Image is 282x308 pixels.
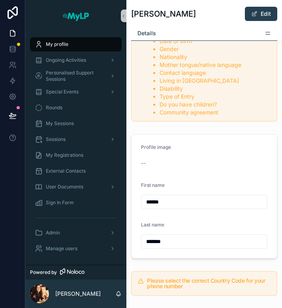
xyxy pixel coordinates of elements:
li: Gender [160,45,271,53]
span: My Sessions [46,120,74,127]
span: External Contacts [46,168,86,174]
span: Last name [141,222,164,228]
span: User Documents [46,184,83,190]
li: Mother tongue/native language [160,61,271,69]
span: Profile image [141,144,171,150]
h1: [PERSON_NAME] [131,8,196,19]
a: External Contacts [30,164,122,178]
span: Powered by [30,269,57,276]
a: Manage users [30,241,122,256]
a: Personalised Support Sessions [30,69,122,83]
span: Manage users [46,245,77,252]
a: Ongoing Activities [30,53,122,67]
span: Sessions [46,136,66,143]
button: Edit [245,7,277,21]
li: Date of birth [160,37,271,45]
img: App logo [62,10,90,22]
a: Special Events [30,85,122,99]
span: Personalised Support Sessions [46,70,103,82]
li: Nationality [160,53,271,61]
a: My profile [30,37,122,51]
p: [PERSON_NAME] [55,290,101,298]
li: Living in [GEOGRAPHIC_DATA] [160,77,271,85]
span: My Registrations [46,152,83,158]
span: Admin [46,230,60,236]
span: First name [141,182,165,188]
span: Details [137,29,156,37]
li: Community agreement [160,108,271,116]
a: Powered by [25,265,126,279]
li: Disability [160,85,271,93]
span: -- [141,159,146,167]
span: Sign In Form [46,200,74,206]
a: Admin [30,226,122,240]
span: My profile [46,41,68,48]
span: Rounds [46,105,62,111]
a: Sessions [30,132,122,146]
span: Ongoing Activities [46,57,86,63]
a: My Sessions [30,116,122,131]
div: scrollable content [25,32,126,265]
h5: Please select the correct Country Code for your phone number [147,278,271,289]
a: Sign In Form [30,196,122,210]
span: Special Events [46,89,79,95]
a: My Registrations [30,148,122,162]
li: Type of Entry [160,93,271,101]
a: Rounds [30,101,122,115]
li: Do you have children? [160,101,271,108]
a: User Documents [30,180,122,194]
li: Contact language [160,69,271,77]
